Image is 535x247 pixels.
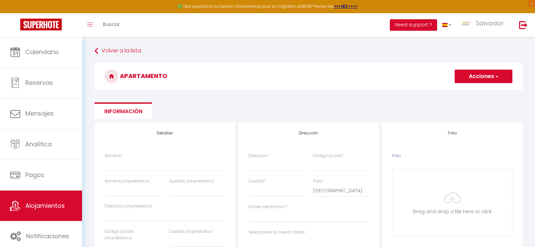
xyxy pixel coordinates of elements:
span: Notificaciones [26,232,69,240]
label: País [313,178,323,184]
span: Calendario [25,48,59,56]
a: >>> ICI <<<< [334,3,358,9]
button: Acciones [455,70,512,83]
h3: APARTAMENTO [95,63,523,90]
span: Alojamientos [25,201,65,210]
label: Nombre [105,153,123,159]
img: ... [461,20,472,27]
img: Super Booking [20,19,62,30]
span: Mensajes [25,109,54,118]
label: Correo electrónico [248,204,287,210]
label: Código postal [313,153,344,159]
li: Información [95,102,152,119]
span: Pagos [25,171,44,179]
label: Nombre proprietario.a [105,178,150,184]
label: Código postal proprietario.a [105,228,160,241]
img: logout [519,21,528,29]
button: Need support ? [390,19,437,31]
h4: Foto [392,131,512,135]
label: Apellido proprietario.a [169,178,214,184]
a: Volver a la lista [95,45,523,57]
label: Ciudad [248,178,265,184]
label: Dirección [248,153,269,159]
a: Buscar [98,13,125,37]
a: ... Salvador [456,13,512,37]
label: Seleccionar la cuenta Stripe [248,229,305,236]
label: Foto [392,153,401,159]
h4: Detalles [105,131,225,135]
span: Reservas [25,78,53,87]
label: Dirección proprietario.a [105,203,152,209]
span: Analítica [25,140,52,148]
span: Buscar [103,21,120,28]
label: Ciudad proprietario.a [169,228,212,235]
h4: Dirección [248,131,369,135]
span: Salvador [476,19,504,27]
